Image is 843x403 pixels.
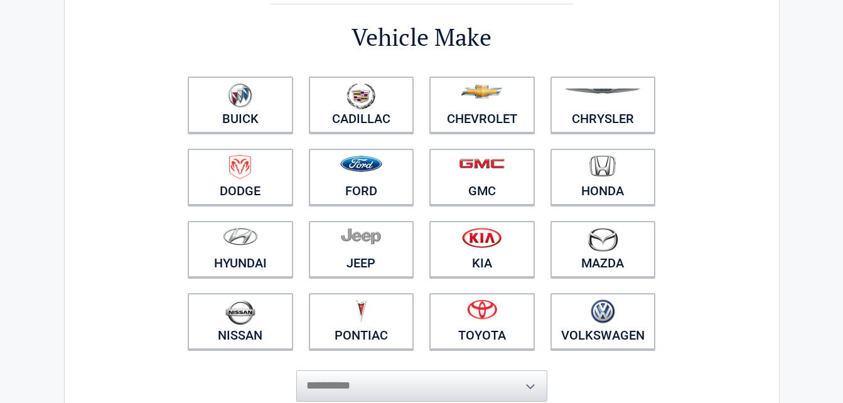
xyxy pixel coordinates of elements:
img: chrysler [564,89,641,94]
img: pontiac [355,299,367,323]
a: Pontiac [309,293,414,350]
img: honda [589,155,616,177]
a: Dodge [188,149,293,205]
img: mazda [587,227,618,252]
img: toyota [467,299,497,320]
a: Volkswagen [550,293,656,350]
img: volkswagen [591,299,615,324]
a: Chrysler [550,77,656,133]
a: Hyundai [188,221,293,277]
img: hyundai [223,227,258,245]
a: Chevrolet [429,77,535,133]
a: Ford [309,149,414,205]
a: Kia [429,221,535,277]
a: Jeep [309,221,414,277]
img: ford [340,156,382,172]
img: buick [228,83,252,108]
a: Mazda [550,221,656,277]
a: Buick [188,77,293,133]
a: Cadillac [309,77,414,133]
h2: Vehicle Make [180,21,663,53]
img: gmc [459,158,505,169]
img: jeep [341,227,381,245]
img: cadillac [346,83,375,109]
a: Toyota [429,293,535,350]
a: GMC [429,149,535,205]
img: kia [462,227,502,248]
a: Honda [550,149,656,205]
img: nissan [225,299,255,325]
img: dodge [229,155,251,180]
img: chevrolet [461,85,503,99]
a: Nissan [188,293,293,350]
